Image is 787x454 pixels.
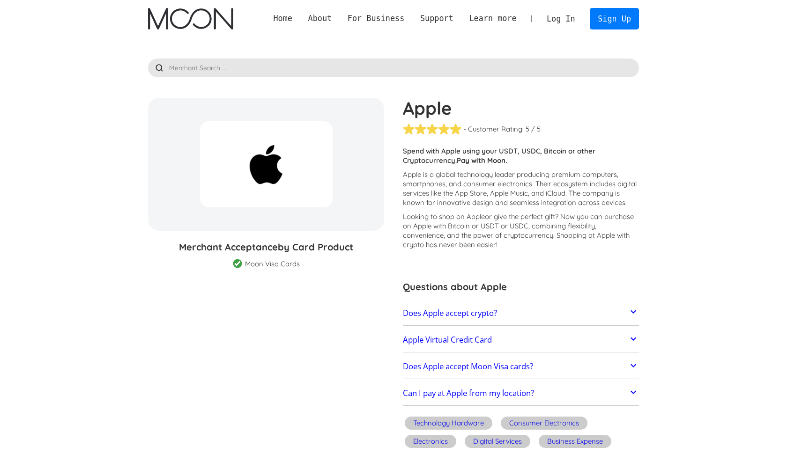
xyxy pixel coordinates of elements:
p: Looking to shop on Apple ? Now you can purchase on Apple with Bitcoin or USDT or USDC, combining ... [403,212,639,249]
a: Sign Up [590,8,639,29]
h2: Apple Virtual Credit Card [403,335,492,344]
div: Business Expense [547,437,603,446]
div: Learn more [469,13,516,24]
div: Moon Visa Cards [245,259,300,269]
div: Learn more [461,13,525,24]
div: Digital Services [473,437,522,446]
img: Moon Logo [148,8,233,29]
p: Spend with Apple using your USDT, USDC, Bitcoin or other Cryptocurrency. [403,146,639,165]
div: Consumer Electronics [509,418,579,428]
a: home [148,8,233,29]
div: - Customer Rating: [463,124,524,134]
a: Does Apple accept crypto? [403,303,639,323]
h2: Does Apple accept Moon Visa cards? [403,362,533,371]
a: Log In [539,8,583,29]
a: Home [266,13,300,24]
h2: Does Apple accept crypto? [403,308,497,318]
h3: Merchant Acceptance [148,240,384,254]
div: For Business [340,13,412,24]
div: 5 [526,124,529,134]
a: Can I pay at Apple from my location? [403,384,639,403]
a: Consumer Electronics [499,415,589,433]
h1: Apple [403,98,639,118]
a: Apple Virtual Credit Card [403,330,639,350]
div: About [300,13,340,24]
a: Technology Hardware [403,415,494,433]
a: Does Apple accept Moon Visa cards? [403,357,639,376]
span: or give the perfect gift [485,212,555,221]
div: Support [412,13,461,24]
strong: Pay with Moon. [457,156,507,165]
div: / 5 [531,124,541,134]
div: Technology Hardware [413,418,484,428]
div: For Business [348,13,404,24]
span: by Card Product [278,241,353,253]
a: Electronics [403,433,458,452]
a: Digital Services [463,433,532,452]
p: Apple is a global technology leader producing premium computers, smartphones, and consumer electr... [403,170,639,207]
a: Business Expense [537,433,613,452]
h3: Questions about Apple [403,280,639,294]
div: Support [420,13,453,24]
div: About [308,13,332,24]
h2: Can I pay at Apple from my location? [403,388,534,398]
div: Electronics [413,437,448,446]
input: Merchant Search ... [148,59,639,77]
